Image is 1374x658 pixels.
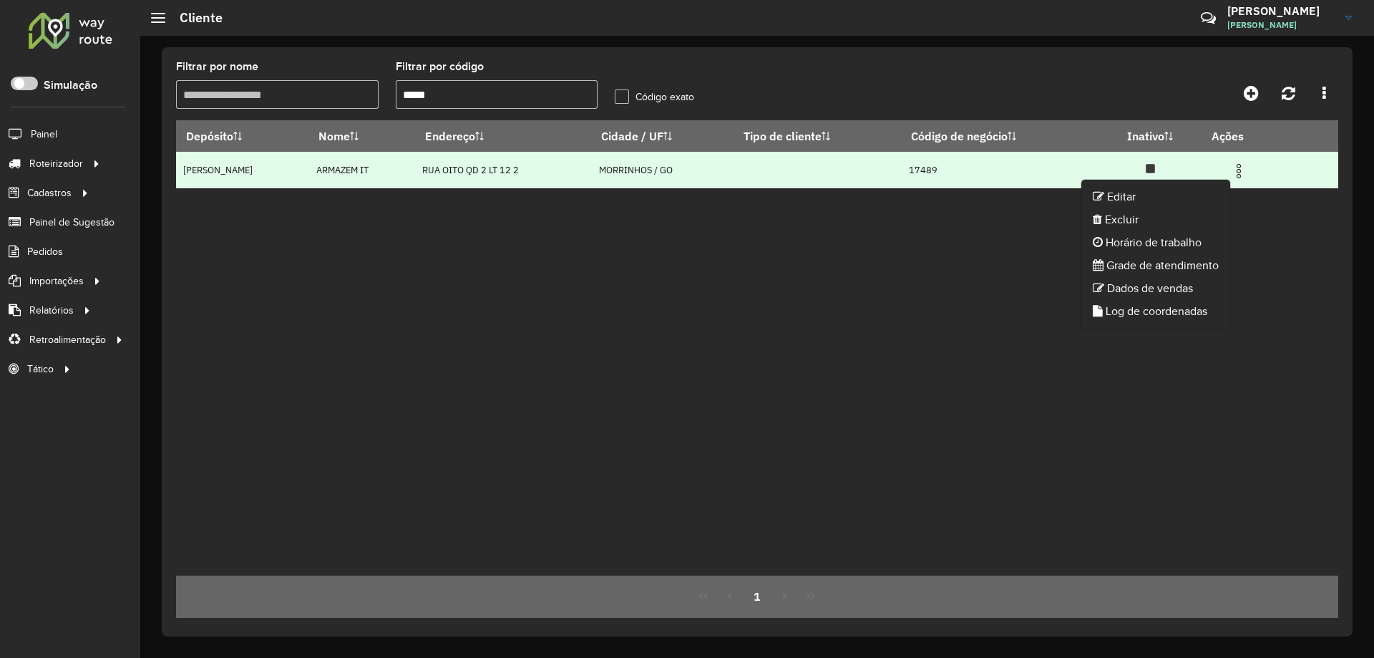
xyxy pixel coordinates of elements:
[176,121,308,152] th: Depósito
[29,332,106,347] span: Retroalimentação
[902,152,1098,188] td: 17489
[165,10,223,26] h2: Cliente
[308,121,414,152] th: Nome
[1081,185,1230,208] li: Editar
[1098,121,1202,152] th: Inativo
[1081,277,1230,300] li: Dados de vendas
[1081,231,1230,254] li: Horário de trabalho
[744,583,771,610] button: 1
[591,121,734,152] th: Cidade / UF
[1227,19,1335,32] span: [PERSON_NAME]
[27,362,54,377] span: Tático
[1227,4,1335,18] h3: [PERSON_NAME]
[1081,254,1230,277] li: Grade de atendimento
[29,215,114,230] span: Painel de Sugestão
[44,77,97,94] label: Simulação
[734,121,902,152] th: Tipo de cliente
[176,58,258,75] label: Filtrar por nome
[591,152,734,188] td: MORRINHOS / GO
[415,121,591,152] th: Endereço
[615,89,694,105] label: Código exato
[1202,121,1287,151] th: Ações
[1193,3,1224,34] a: Contato Rápido
[176,152,308,188] td: [PERSON_NAME]
[1081,300,1230,323] li: Log de coordenadas
[27,244,63,259] span: Pedidos
[902,121,1098,152] th: Código de negócio
[1081,208,1230,231] li: Excluir
[308,152,414,188] td: ARMAZEM IT
[31,127,57,142] span: Painel
[415,152,591,188] td: RUA OITO QD 2 LT 12 2
[29,303,74,318] span: Relatórios
[27,185,72,200] span: Cadastros
[29,274,84,289] span: Importações
[396,58,484,75] label: Filtrar por código
[29,156,83,171] span: Roteirizador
